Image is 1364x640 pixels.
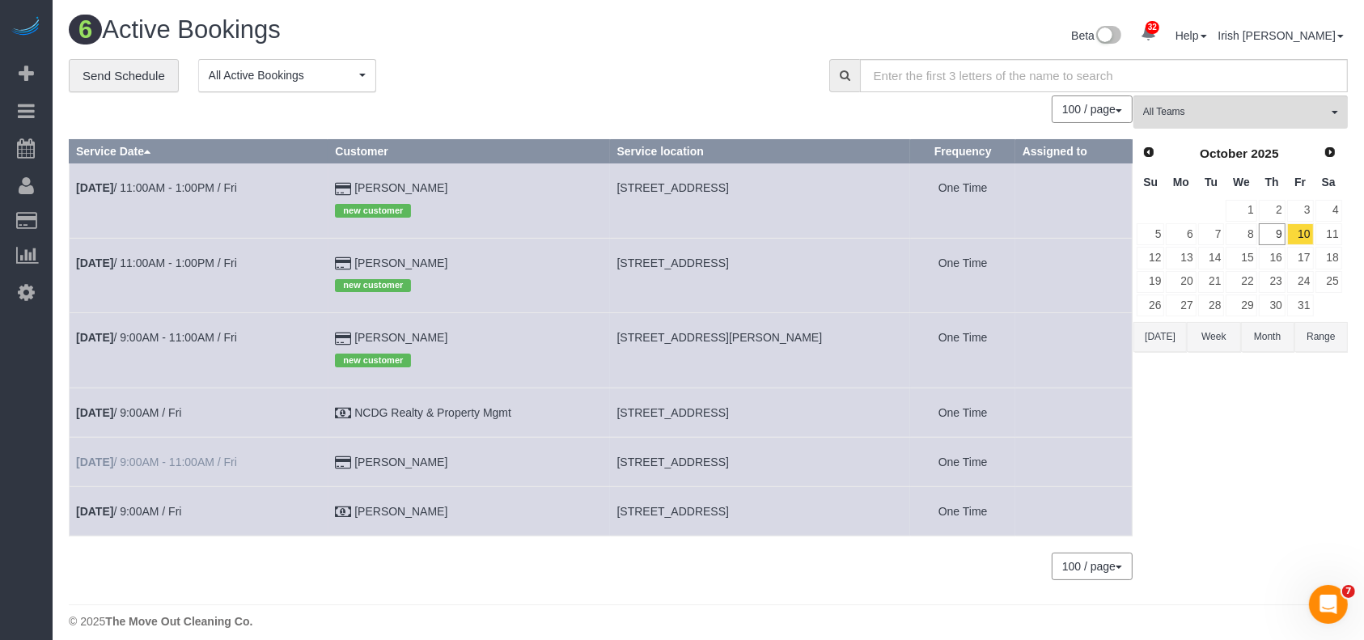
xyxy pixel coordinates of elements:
td: Service location [610,388,910,437]
th: Service location [610,140,910,163]
td: Frequency [910,163,1015,238]
td: Assigned to [1015,437,1132,486]
a: 13 [1166,247,1196,269]
a: 15 [1226,247,1256,269]
span: All Active Bookings [209,67,355,83]
a: Send Schedule [69,59,179,93]
button: 100 / page [1052,95,1133,123]
td: Schedule date [70,388,328,437]
td: Customer [328,238,610,312]
a: 19 [1137,271,1164,293]
i: Check Payment [335,408,351,419]
a: 1 [1226,200,1256,222]
a: 12 [1137,247,1164,269]
i: Credit Card Payment [335,258,351,269]
span: new customer [335,354,411,367]
b: [DATE] [76,406,113,419]
td: Assigned to [1015,163,1132,238]
a: [PERSON_NAME] [354,181,447,194]
a: 27 [1166,295,1196,316]
a: [DATE]/ 9:00AM / Fri [76,406,181,419]
span: Thursday [1265,176,1279,189]
a: 9 [1259,223,1286,245]
a: 31 [1287,295,1314,316]
a: 23 [1259,271,1286,293]
a: 26 [1137,295,1164,316]
a: Prev [1137,142,1160,164]
td: Frequency [910,313,1015,388]
a: Next [1319,142,1341,164]
b: [DATE] [76,256,113,269]
td: Frequency [910,388,1015,437]
iframe: Intercom live chat [1309,585,1348,624]
a: 25 [1315,271,1342,293]
td: Customer [328,486,610,536]
span: [STREET_ADDRESS] [617,406,729,419]
button: Week [1187,322,1240,352]
button: Range [1294,322,1348,352]
a: [DATE]/ 9:00AM - 11:00AM / Fri [76,331,237,344]
a: [DATE]/ 11:00AM - 1:00PM / Fri [76,256,237,269]
a: NCDG Realty & Property Mgmt [354,406,511,419]
td: Customer [328,163,610,238]
b: [DATE] [76,331,113,344]
th: Frequency [910,140,1015,163]
td: Service location [610,486,910,536]
th: Service Date [70,140,328,163]
td: Assigned to [1015,388,1132,437]
a: 20 [1166,271,1196,293]
span: Saturday [1322,176,1336,189]
a: Beta [1071,29,1121,42]
th: Assigned to [1015,140,1132,163]
a: [PERSON_NAME] [354,456,447,468]
button: All Active Bookings [198,59,376,92]
a: 30 [1259,295,1286,316]
button: [DATE] [1133,322,1187,352]
span: Next [1324,146,1336,159]
b: [DATE] [76,456,113,468]
span: October [1200,146,1248,160]
i: Credit Card Payment [335,333,351,345]
a: Help [1175,29,1207,42]
a: [PERSON_NAME] [354,331,447,344]
td: Schedule date [70,486,328,536]
div: © 2025 [69,613,1348,629]
span: [STREET_ADDRESS] [617,456,729,468]
i: Credit Card Payment [335,457,351,468]
a: 6 [1166,223,1196,245]
a: 2 [1259,200,1286,222]
nav: Pagination navigation [1053,95,1133,123]
a: 21 [1198,271,1225,293]
img: New interface [1095,26,1121,47]
a: 5 [1137,223,1164,245]
a: 7 [1198,223,1225,245]
strong: The Move Out Cleaning Co. [105,615,252,628]
td: Frequency [910,486,1015,536]
span: [STREET_ADDRESS] [617,181,729,194]
td: Assigned to [1015,238,1132,312]
a: 18 [1315,247,1342,269]
a: 28 [1198,295,1225,316]
span: 7 [1342,585,1355,598]
a: 16 [1259,247,1286,269]
td: Frequency [910,437,1015,486]
a: 4 [1315,200,1342,222]
th: Customer [328,140,610,163]
a: [DATE]/ 9:00AM - 11:00AM / Fri [76,456,237,468]
a: [PERSON_NAME] [354,256,447,269]
td: Customer [328,388,610,437]
span: 32 [1146,21,1159,34]
span: Wednesday [1233,176,1250,189]
td: Service location [610,437,910,486]
h1: Active Bookings [69,16,697,44]
span: Prev [1142,146,1155,159]
span: [STREET_ADDRESS][PERSON_NAME] [617,331,823,344]
a: 3 [1287,200,1314,222]
a: Irish [PERSON_NAME] [1218,29,1344,42]
button: Month [1241,322,1294,352]
td: Customer [328,313,610,388]
b: [DATE] [76,181,113,194]
span: [STREET_ADDRESS] [617,256,729,269]
ol: All Teams [1133,95,1348,121]
i: Credit Card Payment [335,184,351,195]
